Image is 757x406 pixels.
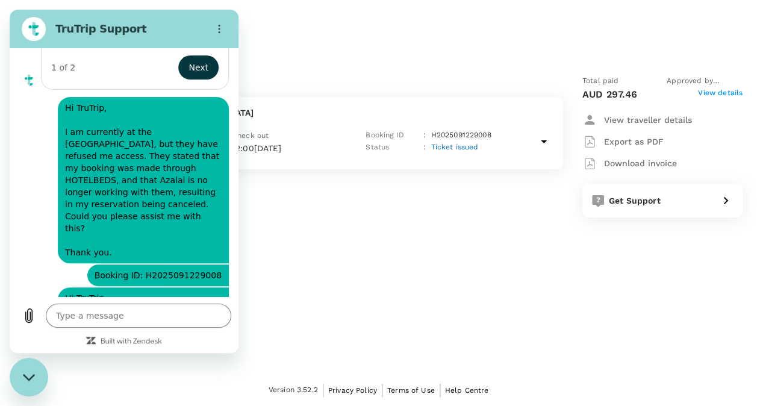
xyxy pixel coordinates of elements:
h2: TruTrip Support [46,12,193,27]
a: Terms of Use [387,384,435,397]
span: Hi TruTrip, I am currently at the [GEOGRAPHIC_DATA], but they have refused me access. They stated... [55,92,212,249]
p: 12:00[DATE] [232,142,347,154]
span: Get Support [609,196,661,205]
span: Booking ID: H2025091229008 [85,260,212,272]
span: Approved by [667,75,743,87]
span: Help Centre [445,386,489,395]
p: Status [366,142,419,154]
button: Options menu [198,7,222,31]
a: Privacy Policy [328,384,377,397]
span: View details [698,87,743,102]
p: H2025091229008 [431,130,491,142]
div: 1 of 2 [42,52,66,64]
p: AUD 297.46 [582,87,638,102]
span: Privacy Policy [328,386,377,395]
p: Download invoice [604,157,677,169]
button: Upload file [7,294,31,318]
button: View traveller details [582,109,692,131]
span: Total paid [582,75,619,87]
iframe: Messaging window [10,10,238,353]
button: Export as PDF [582,131,664,152]
a: Help Centre [445,384,489,397]
button: Next [169,46,209,70]
span: Ticket issued [431,143,478,151]
p: View traveller details [604,114,692,126]
p: : [423,142,426,154]
span: Terms of Use [387,386,435,395]
span: Check out [232,131,269,140]
p: : [423,130,426,142]
p: Booking ID [366,130,419,142]
a: Built with Zendesk: Visit the Zendesk website in a new tab [91,328,152,336]
iframe: Button to launch messaging window, conversation in progress [10,358,48,396]
span: Version 3.52.2 [269,384,318,396]
button: Download invoice [582,152,677,174]
span: Next [179,51,199,65]
p: Export as PDF [604,136,664,148]
p: Stay in [GEOGRAPHIC_DATA] [GEOGRAPHIC_DATA] [43,107,551,119]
